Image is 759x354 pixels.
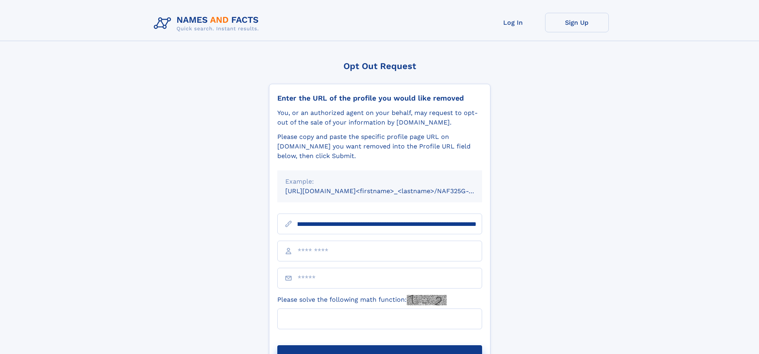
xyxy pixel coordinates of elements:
[481,13,545,32] a: Log In
[277,108,482,127] div: You, or an authorized agent on your behalf, may request to opt-out of the sale of your informatio...
[285,177,474,186] div: Example:
[277,94,482,103] div: Enter the URL of the profile you would like removed
[277,132,482,161] div: Please copy and paste the specific profile page URL on [DOMAIN_NAME] you want removed into the Pr...
[545,13,609,32] a: Sign Up
[269,61,490,71] div: Opt Out Request
[151,13,265,34] img: Logo Names and Facts
[277,295,447,305] label: Please solve the following math function:
[285,187,497,195] small: [URL][DOMAIN_NAME]<firstname>_<lastname>/NAF325G-xxxxxxxx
